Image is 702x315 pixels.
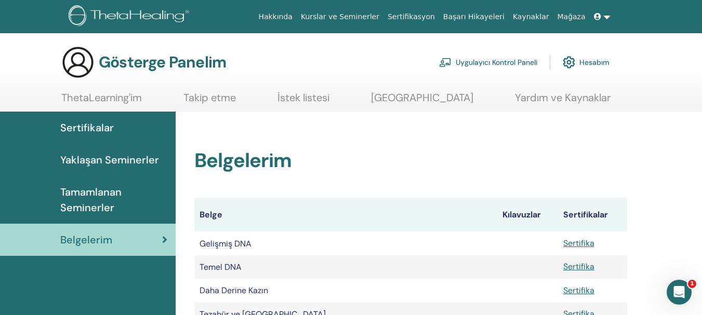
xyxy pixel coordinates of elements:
a: Sertifika [563,285,594,296]
a: Yardım ve Kaynaklar [515,91,611,112]
a: ThetaLearning'im [61,91,142,112]
font: Temel DNA [200,262,242,272]
font: Tamamlanan Seminerler [60,185,122,214]
a: Uygulayıcı Kontrol Paneli [439,51,537,74]
font: Belgelerim [194,147,292,173]
font: İstek listesi [277,91,329,104]
a: Sertifika [563,261,594,272]
iframe: Intercom canlı sohbet [667,280,692,305]
font: Kılavuzlar [502,209,541,220]
font: Kurslar ve Seminerler [301,12,379,21]
font: Hakkında [258,12,293,21]
font: [GEOGRAPHIC_DATA] [371,91,473,104]
a: Takip etme [183,91,236,112]
font: Kaynaklar [513,12,549,21]
a: Sertifika [563,238,594,249]
font: Hesabım [579,58,610,67]
font: ThetaLearning'im [61,91,142,104]
a: Sertifikasyon [383,7,439,26]
font: Gösterge Panelim [99,52,226,72]
font: Sertifikasyon [388,12,435,21]
img: logo.png [69,5,193,29]
img: cog.svg [563,53,575,71]
a: İstek listesi [277,91,329,112]
a: Hesabım [563,51,610,74]
font: Belge [200,209,222,220]
font: Mağaza [557,12,585,21]
font: Sertifikalar [60,121,114,134]
font: Uygulayıcı Kontrol Paneli [456,58,537,67]
a: Kaynaklar [509,7,553,26]
a: Kurslar ve Seminerler [297,7,383,26]
font: 1 [690,280,694,287]
img: chalkboard-teacher.svg [439,58,452,67]
font: Yaklaşan Seminerler [60,153,159,167]
font: Belgelerim [60,233,112,246]
font: Gelişmiş DNA [200,238,251,249]
font: Takip etme [183,91,236,104]
a: Başarı Hikayeleri [439,7,509,26]
a: [GEOGRAPHIC_DATA] [371,91,473,112]
font: Daha Derine Kazın [200,285,268,296]
font: Yardım ve Kaynaklar [515,91,611,104]
font: Başarı Hikayeleri [443,12,505,21]
a: Mağaza [553,7,589,26]
img: generic-user-icon.jpg [61,46,95,79]
font: Sertifikalar [563,209,608,220]
a: Hakkında [254,7,297,26]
